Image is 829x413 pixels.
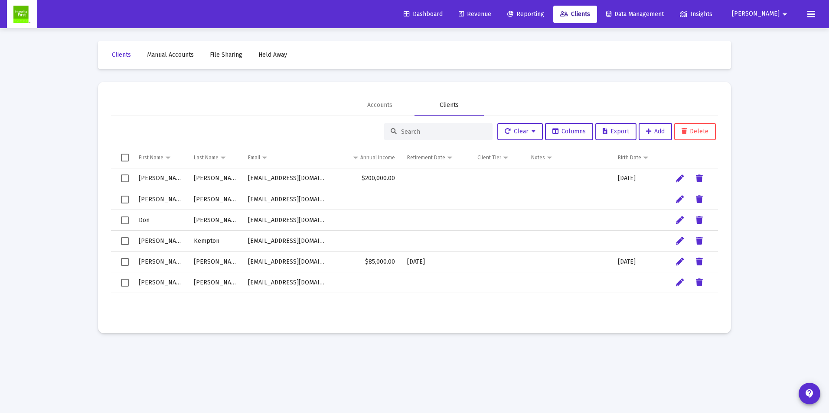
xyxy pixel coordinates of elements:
td: [PERSON_NAME] [133,231,188,252]
div: Select row [121,196,129,203]
td: Column Retirement Date [401,147,471,168]
span: Reporting [507,10,544,18]
span: [PERSON_NAME] [732,10,780,18]
td: [EMAIL_ADDRESS][DOMAIN_NAME] [242,231,334,252]
td: Don [133,210,188,231]
td: [PERSON_NAME] [133,252,188,272]
span: Held Away [258,51,287,58]
div: Clients [440,101,459,110]
mat-icon: arrow_drop_down [780,6,790,23]
span: Export [603,128,629,135]
span: Data Management [606,10,664,18]
div: Annual Income [360,154,395,161]
td: [PERSON_NAME] [188,272,242,293]
a: Clients [105,46,138,64]
a: Held Away [251,46,294,64]
span: Clear [505,128,535,135]
span: Add [646,128,665,135]
span: Show filter options for column 'Notes' [546,154,553,161]
span: Dashboard [404,10,443,18]
div: Select all [121,154,129,161]
td: Column Client Tier [471,147,525,168]
button: [PERSON_NAME] [721,5,800,23]
button: Add [639,123,672,140]
div: Retirement Date [407,154,445,161]
span: Show filter options for column 'Annual Income' [352,154,359,161]
button: Columns [545,123,593,140]
img: Dashboard [13,6,30,23]
a: Revenue [452,6,498,23]
td: Column Last Name [188,147,242,168]
td: [DATE] [612,252,665,272]
td: [EMAIL_ADDRESS][DOMAIN_NAME] [242,272,334,293]
td: Kempton [188,231,242,252]
span: Delete [682,128,708,135]
div: Select row [121,237,129,245]
a: Insights [673,6,719,23]
div: Accounts [367,101,392,110]
td: $85,000.00 [334,252,401,272]
div: Select row [121,174,129,182]
a: Clients [553,6,597,23]
td: [PERSON_NAME] [133,168,188,189]
td: [PERSON_NAME] [188,210,242,231]
span: Show filter options for column 'Client Tier' [503,154,509,161]
div: Select row [121,258,129,266]
div: Client Tier [477,154,501,161]
td: Column Birth Date [612,147,665,168]
a: Dashboard [397,6,450,23]
td: [EMAIL_ADDRESS][DOMAIN_NAME] [242,189,334,210]
div: Select row [121,279,129,287]
button: Export [595,123,636,140]
input: Search [401,128,486,136]
div: Data grid [111,147,718,320]
a: Data Management [599,6,671,23]
span: Show filter options for column 'Retirement Date' [447,154,453,161]
span: Insights [680,10,712,18]
span: Clients [112,51,131,58]
div: Select row [121,216,129,224]
td: Column First Name [133,147,188,168]
div: Notes [531,154,545,161]
a: Reporting [500,6,551,23]
div: First Name [139,154,163,161]
span: Show filter options for column 'Email' [261,154,268,161]
div: Email [248,154,260,161]
span: Show filter options for column 'Birth Date' [643,154,649,161]
td: Column Email [242,147,334,168]
td: [EMAIL_ADDRESS][DOMAIN_NAME] [242,168,334,189]
td: [PERSON_NAME] [188,168,242,189]
td: [PERSON_NAME] [133,272,188,293]
span: Clients [560,10,590,18]
td: $200,000.00 [334,168,401,189]
td: Column Notes [525,147,612,168]
span: Manual Accounts [147,51,194,58]
td: [EMAIL_ADDRESS][DOMAIN_NAME] [242,210,334,231]
td: [EMAIL_ADDRESS][DOMAIN_NAME] [242,252,334,272]
button: Clear [497,123,543,140]
span: Show filter options for column 'Last Name' [220,154,226,161]
div: Birth Date [618,154,641,161]
td: [PERSON_NAME] [188,189,242,210]
span: Show filter options for column 'First Name' [165,154,171,161]
a: Manual Accounts [140,46,201,64]
button: Delete [674,123,716,140]
span: File Sharing [210,51,242,58]
td: [DATE] [401,252,471,272]
mat-icon: contact_support [804,388,815,399]
td: Column Annual Income [334,147,401,168]
a: File Sharing [203,46,249,64]
td: [DATE] [612,168,665,189]
td: [PERSON_NAME] [188,252,242,272]
div: Last Name [194,154,219,161]
span: Columns [552,128,586,135]
td: Column undefined [665,147,718,168]
span: Revenue [459,10,491,18]
td: [PERSON_NAME] [133,189,188,210]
